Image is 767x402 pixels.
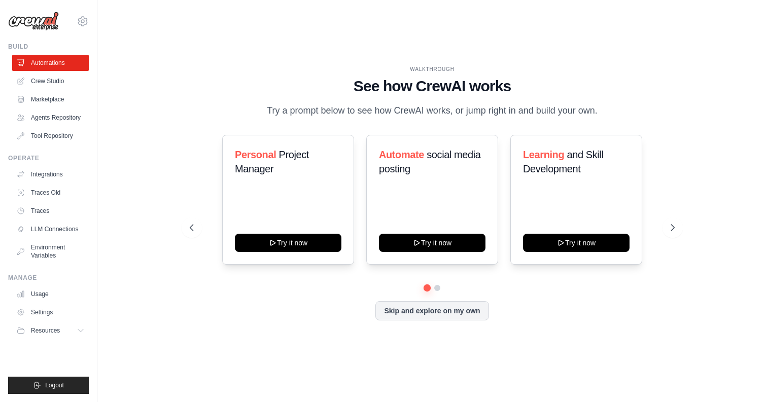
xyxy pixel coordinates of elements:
a: Marketplace [12,91,89,107]
button: Skip and explore on my own [375,301,489,320]
a: LLM Connections [12,221,89,237]
a: Traces Old [12,185,89,201]
span: Learning [523,149,564,160]
a: Usage [12,286,89,302]
img: Logo [8,12,59,31]
a: Traces [12,203,89,219]
div: WALKTHROUGH [190,65,675,73]
button: Try it now [235,234,341,252]
h1: See how CrewAI works [190,77,675,95]
a: Integrations [12,166,89,182]
div: Manage [8,274,89,282]
span: Logout [45,381,64,389]
a: Automations [12,55,89,71]
span: Automate [379,149,424,160]
span: Personal [235,149,276,160]
a: Environment Variables [12,239,89,264]
button: Try it now [523,234,630,252]
span: Project Manager [235,149,309,174]
div: Operate [8,154,89,162]
a: Tool Repository [12,128,89,144]
div: Build [8,43,89,51]
span: and Skill Development [523,149,603,174]
span: social media posting [379,149,481,174]
p: Try a prompt below to see how CrewAI works, or jump right in and build your own. [262,103,603,118]
span: Resources [31,326,60,335]
a: Settings [12,304,89,320]
a: Agents Repository [12,109,89,126]
button: Resources [12,322,89,339]
button: Logout [8,377,89,394]
a: Crew Studio [12,73,89,89]
button: Try it now [379,234,485,252]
